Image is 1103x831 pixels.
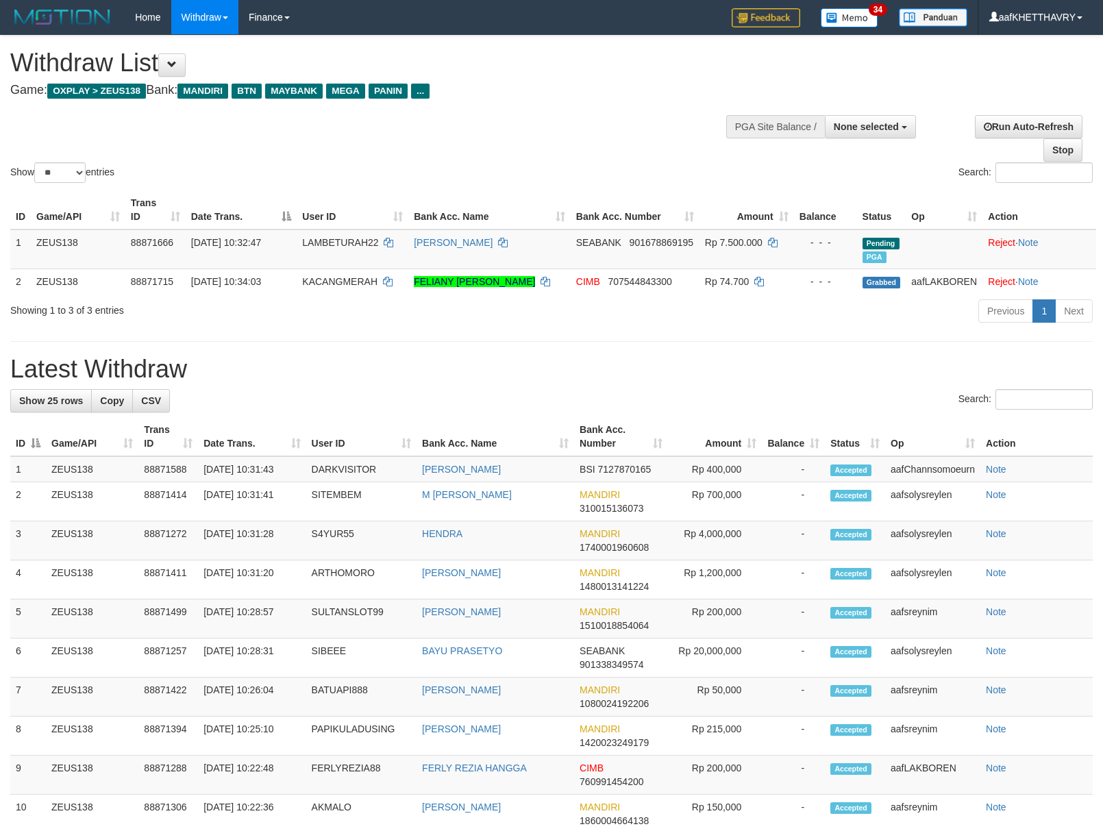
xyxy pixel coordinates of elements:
[982,230,1096,269] td: ·
[198,417,306,456] th: Date Trans.: activate to sort column ascending
[885,417,980,456] th: Op: activate to sort column ascending
[580,737,649,748] span: Copy 1420023249179 to clipboard
[141,395,161,406] span: CSV
[131,276,173,287] span: 88871715
[705,237,763,248] span: Rp 7.500.000
[191,237,261,248] span: [DATE] 10:32:47
[47,84,146,99] span: OXPLAY > ZEUS138
[762,599,825,638] td: -
[138,599,198,638] td: 88871499
[863,251,887,263] span: Marked by aafanarl
[198,521,306,560] td: [DATE] 10:31:28
[31,190,125,230] th: Game/API: activate to sort column ascending
[10,84,721,97] h4: Game: Bank:
[306,678,417,717] td: BATUAPI888
[422,606,501,617] a: [PERSON_NAME]
[46,717,138,756] td: ZEUS138
[982,190,1096,230] th: Action
[19,395,83,406] span: Show 25 rows
[198,599,306,638] td: [DATE] 10:28:57
[10,162,114,183] label: Show entries
[830,464,871,476] span: Accepted
[668,560,763,599] td: Rp 1,200,000
[580,684,620,695] span: MANDIRI
[986,762,1006,773] a: Note
[46,482,138,521] td: ZEUS138
[422,762,527,773] a: FERLY REZIA HANGGA
[863,238,900,249] span: Pending
[138,678,198,717] td: 88871422
[302,237,378,248] span: LAMBETURAH22
[580,567,620,578] span: MANDIRI
[10,7,114,27] img: MOTION_logo.png
[580,542,649,553] span: Copy 1740001960608 to clipboard
[580,659,643,670] span: Copy 901338349574 to clipboard
[830,607,871,619] span: Accepted
[10,49,721,77] h1: Withdraw List
[571,190,699,230] th: Bank Acc. Number: activate to sort column ascending
[580,645,625,656] span: SEABANK
[408,190,571,230] th: Bank Acc. Name: activate to sort column ascending
[198,560,306,599] td: [DATE] 10:31:20
[306,417,417,456] th: User ID: activate to sort column ascending
[417,417,574,456] th: Bank Acc. Name: activate to sort column ascending
[668,638,763,678] td: Rp 20,000,000
[830,724,871,736] span: Accepted
[668,482,763,521] td: Rp 700,000
[732,8,800,27] img: Feedback.jpg
[306,560,417,599] td: ARTHOMORO
[1032,299,1056,323] a: 1
[668,456,763,482] td: Rp 400,000
[986,645,1006,656] a: Note
[46,638,138,678] td: ZEUS138
[580,528,620,539] span: MANDIRI
[986,723,1006,734] a: Note
[138,717,198,756] td: 88871394
[762,638,825,678] td: -
[580,815,649,826] span: Copy 1860004664138 to clipboard
[1055,299,1093,323] a: Next
[762,717,825,756] td: -
[885,599,980,638] td: aafsreynim
[762,482,825,521] td: -
[830,568,871,580] span: Accepted
[830,685,871,697] span: Accepted
[422,528,462,539] a: HENDRA
[830,490,871,501] span: Accepted
[762,678,825,717] td: -
[306,456,417,482] td: DARKVISITOR
[869,3,887,16] span: 34
[574,417,668,456] th: Bank Acc. Number: activate to sort column ascending
[31,269,125,294] td: ZEUS138
[980,417,1093,456] th: Action
[978,299,1033,323] a: Previous
[422,645,502,656] a: BAYU PRASETYO
[800,236,852,249] div: - - -
[986,684,1006,695] a: Note
[986,489,1006,500] a: Note
[958,389,1093,410] label: Search:
[306,521,417,560] td: S4YUR55
[131,237,173,248] span: 88871666
[800,275,852,288] div: - - -
[830,529,871,541] span: Accepted
[186,190,297,230] th: Date Trans.: activate to sort column descending
[132,389,170,412] a: CSV
[885,717,980,756] td: aafsreynim
[10,190,31,230] th: ID
[31,230,125,269] td: ZEUS138
[975,115,1082,138] a: Run Auto-Refresh
[297,190,408,230] th: User ID: activate to sort column ascending
[580,776,643,787] span: Copy 760991454200 to clipboard
[668,756,763,795] td: Rp 200,000
[580,606,620,617] span: MANDIRI
[608,276,671,287] span: Copy 707544843300 to clipboard
[306,717,417,756] td: PAPIKULADUSING
[198,482,306,521] td: [DATE] 10:31:41
[885,456,980,482] td: aafChannsomoeurn
[10,482,46,521] td: 2
[198,456,306,482] td: [DATE] 10:31:43
[630,237,693,248] span: Copy 901678869195 to clipboard
[986,802,1006,813] a: Note
[863,277,901,288] span: Grabbed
